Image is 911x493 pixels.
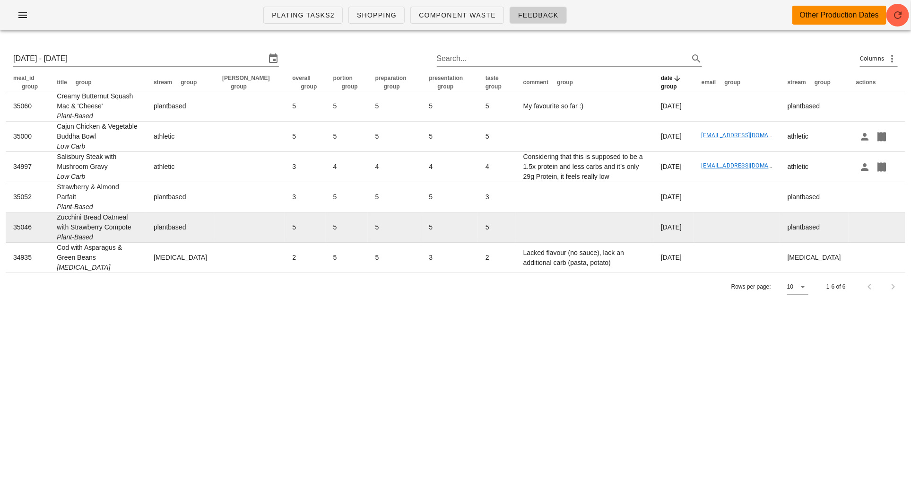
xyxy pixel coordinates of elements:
i: Plant-Based [57,203,93,211]
span: meal_id [13,75,35,81]
td: Zucchini Bread Oatmeal with Strawberry Compote [49,212,146,243]
th: email: Not sorted. Activate to sort ascending. [694,74,780,91]
span: group [301,83,317,90]
th: preparation: Not sorted. Activate to sort ascending. [368,74,422,91]
td: 5 [285,212,325,243]
td: 35052 [6,182,49,212]
td: [DATE] [653,91,694,122]
td: 5 [478,212,516,243]
span: stream [154,79,172,86]
td: 3 [421,243,478,273]
th: actions [849,74,905,91]
th: title: Not sorted. Activate to sort ascending. [49,74,146,91]
span: Columns [860,54,885,63]
span: comment [523,79,548,86]
span: group [384,83,400,90]
td: 2 [285,243,325,273]
div: 1-6 of 6 [826,282,846,291]
td: [DATE] [653,182,694,212]
th: presentation: Not sorted. Activate to sort ascending. [421,74,478,91]
td: athletic [780,152,849,182]
div: Other Production Dates [800,9,879,21]
td: 5 [421,212,478,243]
td: 5 [421,91,478,122]
span: group [725,79,741,86]
td: 5 [478,122,516,152]
td: 5 [368,91,422,122]
td: [DATE] [653,152,694,182]
td: 5 [421,182,478,212]
th: overall: Not sorted. Activate to sort ascending. [285,74,325,91]
th: tod: Not sorted. Activate to sort ascending. [215,74,285,91]
td: [DATE] [653,122,694,152]
div: Rows per page: [731,273,808,300]
td: 5 [421,122,478,152]
span: overall [292,75,311,81]
td: 3 [285,152,325,182]
a: Feedback [510,7,567,24]
span: group [342,83,358,90]
td: 4 [326,152,368,182]
th: comment: Not sorted. Activate to sort ascending. [516,74,653,91]
span: preparation [375,75,407,81]
span: title [57,79,67,86]
td: 35046 [6,212,49,243]
span: presentation [429,75,463,81]
td: plantbased [780,212,849,243]
i: Plant-Based [57,233,93,241]
td: Considering that this is supposed to be a 1.5x protein and less carbs and it’s only 29g Protein, ... [516,152,653,182]
div: 10 [787,282,793,291]
th: stream: Not sorted. Activate to sort ascending. [780,74,849,91]
th: meal_id: Not sorted. Activate to sort ascending. [6,74,49,91]
td: 2 [478,243,516,273]
span: Feedback [518,11,559,19]
td: 4 [421,152,478,182]
i: Plant-Based [57,112,93,120]
span: Shopping [356,11,397,19]
td: plantbased [146,212,215,243]
span: group [231,83,247,90]
td: plantbased [146,91,215,122]
a: Plating Tasks2 [263,7,343,24]
span: group [661,83,677,90]
td: 34935 [6,243,49,273]
span: actions [856,79,876,86]
th: portion: Not sorted. Activate to sort ascending. [326,74,368,91]
span: group [815,79,831,86]
a: Shopping [348,7,405,24]
td: plantbased [146,182,215,212]
td: [DATE] [653,212,694,243]
td: Cod with Asparagus & Green Beans [49,243,146,273]
span: group [181,79,197,86]
td: Creamy Butternut Squash Mac & 'Cheese' [49,91,146,122]
td: 5 [326,212,368,243]
a: [EMAIL_ADDRESS][DOMAIN_NAME] [702,162,796,169]
td: 34997 [6,152,49,182]
td: 5 [326,243,368,273]
td: 5 [285,91,325,122]
span: stream [788,79,806,86]
td: 35060 [6,91,49,122]
td: Salisbury Steak with Mushroom Gravy [49,152,146,182]
a: [EMAIL_ADDRESS][DOMAIN_NAME] [702,132,796,139]
span: group [437,83,453,90]
td: 5 [478,91,516,122]
span: taste [486,75,499,81]
td: 35000 [6,122,49,152]
td: Lacked flavour (no sauce), lack an additional carb (pasta, potato) [516,243,653,273]
td: 3 [478,182,516,212]
th: stream: Not sorted. Activate to sort ascending. [146,74,215,91]
span: group [22,83,38,90]
td: 3 [285,182,325,212]
td: [MEDICAL_DATA] [146,243,215,273]
td: [MEDICAL_DATA] [780,243,849,273]
span: Component Waste [418,11,496,19]
span: group [557,79,573,86]
th: date: Sorted descending. Activate to remove sorting. [653,74,694,91]
td: 4 [478,152,516,182]
span: portion [333,75,353,81]
td: athletic [146,122,215,152]
td: 5 [285,122,325,152]
a: Component Waste [410,7,504,24]
td: 4 [368,152,422,182]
